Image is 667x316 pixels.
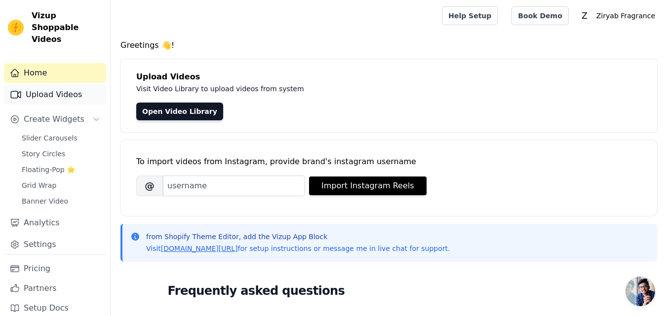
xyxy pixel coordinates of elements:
[146,232,450,242] p: from Shopify Theme Editor, add the Vizup App Block
[592,7,659,25] p: Ziryab Fragrance
[120,39,657,51] h4: Greetings 👋!
[4,279,106,298] a: Partners
[136,103,223,120] a: Open Video Library
[16,163,106,176] a: Floating-Pop ⭐
[16,131,106,145] a: Slider Carousels
[4,63,106,83] a: Home
[24,113,84,125] span: Create Widgets
[626,277,655,306] div: Open chat
[309,176,427,195] button: Import Instagram Reels
[511,6,568,25] a: Book Demo
[22,165,75,175] span: Floating-Pop ⭐
[22,133,78,143] span: Slider Carousels
[16,178,106,192] a: Grid Wrap
[582,11,588,21] text: Z
[4,235,106,254] a: Settings
[163,176,305,196] input: username
[161,245,238,252] a: [DOMAIN_NAME][URL]
[32,10,102,45] span: Vizup Shoppable Videos
[168,281,610,301] h2: Frequently asked questions
[577,7,659,25] button: Z Ziryab Fragrance
[4,85,106,105] a: Upload Videos
[22,196,68,206] span: Banner Video
[16,147,106,161] a: Story Circles
[442,6,498,25] a: Help Setup
[22,180,56,190] span: Grid Wrap
[4,109,106,129] button: Create Widgets
[4,259,106,279] a: Pricing
[8,20,24,35] img: Vizup
[136,176,163,196] span: @
[136,156,641,168] div: To import videos from Instagram, provide brand's instagram username
[16,194,106,208] a: Banner Video
[4,213,106,233] a: Analytics
[146,244,450,253] p: Visit for setup instructions or message me in live chat for support.
[22,149,65,159] span: Story Circles
[136,83,579,95] p: Visit Video Library to upload videos from system
[136,71,641,83] h4: Upload Videos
